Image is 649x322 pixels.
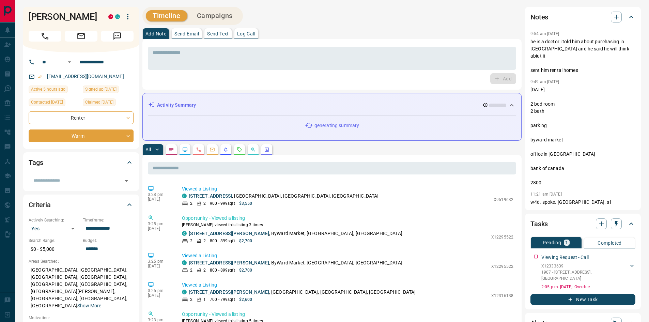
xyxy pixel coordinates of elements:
span: Email [65,31,97,42]
div: Notes [530,9,635,25]
p: 2 [190,296,192,303]
p: 1907 - [STREET_ADDRESS] , [GEOGRAPHIC_DATA] [541,269,629,281]
p: Completed [598,241,622,245]
div: condos.ca [182,260,187,265]
h2: Tasks [530,218,548,229]
button: Open [65,58,74,66]
svg: Opportunities [250,147,256,152]
p: , ByWard Market, [GEOGRAPHIC_DATA], [GEOGRAPHIC_DATA] [189,259,402,266]
p: Send Text [207,31,229,36]
svg: Emails [210,147,215,152]
div: Sat Aug 09 2025 [29,98,79,108]
p: X12295522 [491,263,513,270]
p: 2 [203,200,206,206]
p: Actively Searching: [29,217,79,223]
p: 2 [190,238,192,244]
a: [STREET_ADDRESS] [189,193,232,199]
p: 800 - 899 sqft [210,267,235,273]
p: 3:25 pm [148,259,172,264]
p: Opportunity - Viewed a listing [182,311,513,318]
h2: Tags [29,157,43,168]
p: 2 [203,267,206,273]
a: [EMAIL_ADDRESS][DOMAIN_NAME] [47,74,124,79]
div: property.ca [108,14,113,19]
p: 2 [190,267,192,273]
p: 11:21 am [DATE] [530,192,562,197]
p: 2 [190,200,192,206]
p: Timeframe: [83,217,134,223]
span: Active 5 hours ago [31,86,65,93]
p: All [145,147,151,152]
p: Viewed a Listing [182,185,513,193]
svg: Agent Actions [264,147,269,152]
p: Budget: [83,237,134,244]
button: Timeline [146,10,187,21]
p: 9:54 am [DATE] [530,31,559,36]
span: Message [101,31,134,42]
p: $2,700 [239,267,252,273]
button: Open [122,176,131,186]
button: New Task [530,294,635,305]
p: Areas Searched: [29,258,134,264]
div: Renter [29,111,134,124]
p: 2:05 p.m. [DATE] - Overdue [541,284,635,290]
p: 3:28 pm [148,192,172,197]
h2: Notes [530,12,548,22]
p: 1 [203,296,206,303]
p: [DATE] [148,264,172,269]
p: [DATE] [148,197,172,202]
p: $2,600 [239,296,252,303]
div: condos.ca [182,194,187,198]
p: 1 [565,240,568,245]
p: X9519632 [494,197,513,203]
a: [STREET_ADDRESS][PERSON_NAME] [189,231,269,236]
h2: Criteria [29,199,51,210]
p: [DATE] [148,226,172,231]
p: 2 [203,238,206,244]
a: [STREET_ADDRESS][PERSON_NAME] [189,289,269,295]
p: 700 - 799 sqft [210,296,235,303]
p: Opportunity - Viewed a listing [182,215,513,222]
p: 800 - 899 sqft [210,238,235,244]
p: [GEOGRAPHIC_DATA], [GEOGRAPHIC_DATA], [GEOGRAPHIC_DATA], [GEOGRAPHIC_DATA], [GEOGRAPHIC_DATA], [G... [29,264,134,311]
p: , ByWard Market, [GEOGRAPHIC_DATA], [GEOGRAPHIC_DATA] [189,230,402,237]
p: Log Call [237,31,255,36]
svg: Requests [237,147,242,152]
p: Search Range: [29,237,79,244]
p: X12316138 [491,293,513,299]
p: $0 - $5,000 [29,244,79,255]
p: $2,700 [239,238,252,244]
p: [DATE] [148,293,172,298]
p: Viewed a Listing [182,252,513,259]
svg: Lead Browsing Activity [182,147,188,152]
p: w4d. spoke. [GEOGRAPHIC_DATA]. s1 [530,199,635,206]
p: 3:25 pm [148,288,172,293]
p: 900 - 999 sqft [210,200,235,206]
svg: Calls [196,147,201,152]
span: Call [29,31,61,42]
span: Claimed [DATE] [85,99,113,106]
div: Fri Jun 03 2022 [83,86,134,95]
a: [STREET_ADDRESS][PERSON_NAME] [189,260,269,265]
p: 9:49 am [DATE] [530,79,559,84]
div: Criteria [29,197,134,213]
div: Activity Summary [148,99,516,111]
p: Add Note [145,31,166,36]
p: he is a doctor i told him about purchasing in [GEOGRAPHIC_DATA] and he said he will think abiut i... [530,38,635,74]
div: Tags [29,154,134,171]
div: Sat Aug 09 2025 [83,98,134,108]
svg: Email Verified [37,74,42,79]
p: Pending [543,240,561,245]
p: Send Email [174,31,199,36]
p: $3,550 [239,200,252,206]
div: Mon Aug 11 2025 [29,86,79,95]
p: 3:25 pm [148,221,172,226]
p: [DATE] 2 bed room 2 bath parking byward market office in [GEOGRAPHIC_DATA] bank of canada 2800 [530,86,635,186]
p: X12333639 [541,263,629,269]
div: Tasks [530,216,635,232]
p: generating summary [314,122,359,129]
span: Signed up [DATE] [85,86,117,93]
p: Motivation: [29,315,134,321]
p: , [GEOGRAPHIC_DATA], [GEOGRAPHIC_DATA], [GEOGRAPHIC_DATA] [189,289,416,296]
p: Viewed a Listing [182,281,513,289]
